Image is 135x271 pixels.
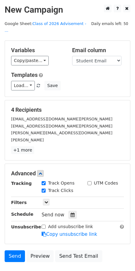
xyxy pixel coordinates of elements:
[11,212,33,217] strong: Schedule
[11,117,112,121] small: [EMAIL_ADDRESS][DOMAIN_NAME][PERSON_NAME]
[5,21,86,33] a: Class of 2026 Advisement - ...
[89,20,130,27] span: Daily emails left: 50
[11,56,49,65] a: Copy/paste...
[27,250,54,262] a: Preview
[55,250,102,262] a: Send Test Email
[5,250,25,262] a: Send
[11,200,27,205] strong: Filters
[5,5,130,15] h2: New Campaign
[48,187,73,194] label: Track Clicks
[89,21,130,26] a: Daily emails left: 50
[11,47,63,54] h5: Variables
[42,212,64,218] span: Send now
[11,224,41,229] strong: Unsubscribe
[11,72,38,78] a: Templates
[11,146,34,154] a: +1 more
[11,181,32,186] strong: Tracking
[11,131,112,142] small: [PERSON_NAME][EMAIL_ADDRESS][DOMAIN_NAME][PERSON_NAME]
[94,180,118,186] label: UTM Codes
[44,81,60,90] button: Save
[11,124,112,128] small: [EMAIL_ADDRESS][DOMAIN_NAME][PERSON_NAME]
[72,47,124,54] h5: Email column
[104,241,135,271] iframe: Chat Widget
[11,106,124,113] h5: 4 Recipients
[11,170,124,177] h5: Advanced
[48,223,93,230] label: Add unsubscribe link
[48,180,75,186] label: Track Opens
[11,81,35,90] a: Load...
[42,231,97,237] a: Copy unsubscribe link
[5,21,86,33] small: Google Sheet:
